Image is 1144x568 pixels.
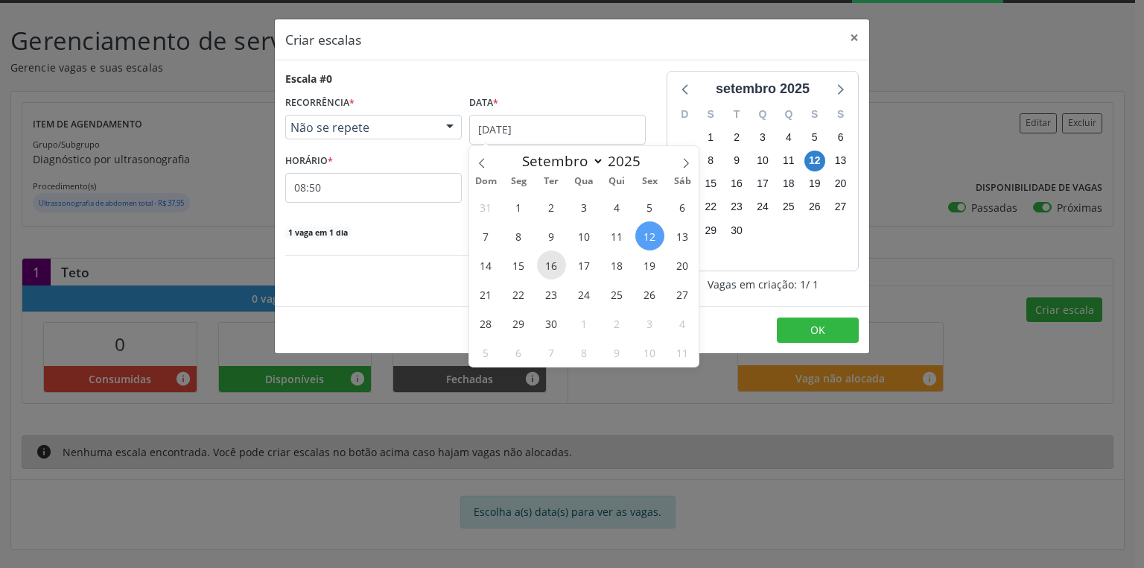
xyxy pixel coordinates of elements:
[635,192,664,221] span: Setembro 5, 2025
[830,197,851,218] span: sábado, 27 de setembro de 2025
[635,309,664,338] span: Outubro 3, 2025
[804,197,825,218] span: sexta-feira, 26 de setembro de 2025
[666,177,699,186] span: Sáb
[672,103,698,126] div: D
[667,309,696,338] span: Outubro 4, 2025
[535,177,568,186] span: Ter
[537,250,566,280] span: Setembro 16, 2025
[568,177,600,186] span: Qua
[504,250,533,280] span: Setembro 15, 2025
[667,338,696,367] span: Outubro 11, 2025
[502,177,535,186] span: Seg
[537,280,566,309] span: Setembro 23, 2025
[830,127,851,148] span: sábado, 6 de setembro de 2025
[469,92,498,115] label: Data
[726,151,747,171] span: terça-feira, 9 de setembro de 2025
[698,103,724,126] div: S
[504,280,533,309] span: Setembro 22, 2025
[603,250,632,280] span: Setembro 18, 2025
[667,250,696,280] span: Setembro 20, 2025
[285,150,333,173] label: HORÁRIO
[604,151,653,171] input: Year
[570,309,599,338] span: Outubro 1, 2025
[471,192,500,221] span: Agosto 31, 2025
[667,192,696,221] span: Setembro 6, 2025
[471,250,500,280] span: Setembro 14, 2025
[570,221,599,250] span: Setembro 10, 2025
[830,174,851,195] span: sábado, 20 de setembro de 2025
[471,280,500,309] span: Setembro 21, 2025
[504,221,533,250] span: Setembro 8, 2025
[570,338,599,367] span: Outubro 8, 2025
[603,338,632,367] span: Outubro 9, 2025
[752,197,773,218] span: quarta-feira, 24 de setembro de 2025
[469,177,502,186] span: Dom
[810,323,825,337] span: OK
[600,177,633,186] span: Qui
[570,192,599,221] span: Setembro 3, 2025
[804,127,825,148] span: sexta-feira, 5 de setembro de 2025
[827,103,854,126] div: S
[290,120,431,135] span: Não se repete
[471,309,500,338] span: Setembro 28, 2025
[726,220,747,241] span: terça-feira, 30 de setembro de 2025
[724,103,750,126] div: T
[515,151,604,171] select: Month
[726,197,747,218] span: terça-feira, 23 de setembro de 2025
[603,192,632,221] span: Setembro 4, 2025
[700,174,721,195] span: segunda-feira, 15 de setembro de 2025
[537,192,566,221] span: Setembro 2, 2025
[667,221,696,250] span: Setembro 13, 2025
[804,151,825,171] span: sexta-feira, 12 de setembro de 2025
[752,151,773,171] span: quarta-feira, 10 de setembro de 2025
[778,151,799,171] span: quinta-feira, 11 de setembro de 2025
[603,221,632,250] span: Setembro 11, 2025
[752,174,773,195] span: quarta-feira, 17 de setembro de 2025
[504,338,533,367] span: Outubro 6, 2025
[778,127,799,148] span: quinta-feira, 4 de setembro de 2025
[801,103,827,126] div: S
[633,177,666,186] span: Sex
[778,174,799,195] span: quinta-feira, 18 de setembro de 2025
[471,338,500,367] span: Outubro 5, 2025
[537,338,566,367] span: Outubro 7, 2025
[504,309,533,338] span: Setembro 29, 2025
[726,127,747,148] span: terça-feira, 2 de setembro de 2025
[750,103,776,126] div: Q
[635,250,664,280] span: Setembro 19, 2025
[285,92,355,115] label: RECORRÊNCIA
[667,280,696,309] span: Setembro 27, 2025
[700,127,721,148] span: segunda-feira, 1 de setembro de 2025
[504,192,533,221] span: Setembro 1, 2025
[537,221,566,250] span: Setembro 9, 2025
[285,30,361,49] h5: Criar escalas
[635,338,664,367] span: Outubro 10, 2025
[700,151,721,171] span: segunda-feira, 8 de setembro de 2025
[700,197,721,218] span: segunda-feira, 22 de setembro de 2025
[710,79,816,99] div: setembro 2025
[667,277,859,292] div: Vagas em criação: 1
[777,318,859,343] button: OK
[700,220,721,241] span: segunda-feira, 29 de setembro de 2025
[471,221,500,250] span: Setembro 7, 2025
[775,103,801,126] div: Q
[635,280,664,309] span: Setembro 26, 2025
[804,174,825,195] span: sexta-feira, 19 de setembro de 2025
[635,221,664,250] span: Setembro 12, 2025
[778,197,799,218] span: quinta-feira, 25 de setembro de 2025
[469,115,646,145] input: Selecione uma data
[570,280,599,309] span: Setembro 24, 2025
[285,227,351,239] span: 1 vaga em 1 dia
[830,151,851,171] span: sábado, 13 de setembro de 2025
[806,277,819,292] span: / 1
[603,280,632,309] span: Setembro 25, 2025
[570,250,599,280] span: Setembro 17, 2025
[537,309,566,338] span: Setembro 30, 2025
[839,19,869,56] button: Close
[752,127,773,148] span: quarta-feira, 3 de setembro de 2025
[603,309,632,338] span: Outubro 2, 2025
[726,174,747,195] span: terça-feira, 16 de setembro de 2025
[285,173,462,203] input: 00:00
[285,71,332,86] div: Escala #0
